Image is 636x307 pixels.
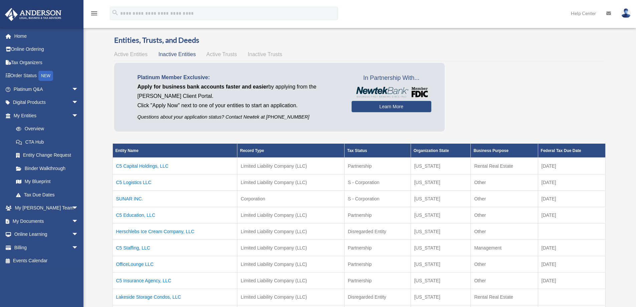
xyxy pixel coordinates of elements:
[5,43,88,56] a: Online Ordering
[38,71,53,81] div: NEW
[5,83,88,96] a: Platinum Q&Aarrow_drop_down
[9,188,85,201] a: Tax Due Dates
[538,256,605,272] td: [DATE]
[344,223,411,240] td: Disregarded Entity
[138,101,342,110] p: Click "Apply Now" next to one of your entities to start an application.
[114,35,604,45] h3: Entities, Trusts, and Deeds
[5,69,88,83] a: Order StatusNEW
[5,214,88,228] a: My Documentsarrow_drop_down
[411,256,471,272] td: [US_STATE]
[411,223,471,240] td: [US_STATE]
[344,174,411,190] td: S - Corporation
[114,51,148,57] span: Active Entities
[538,207,605,223] td: [DATE]
[237,207,345,223] td: Limited Liability Company (LLC)
[344,240,411,256] td: Partnership
[72,83,85,96] span: arrow_drop_down
[113,190,237,207] td: SUNAR INC.
[90,12,98,17] a: menu
[237,174,345,190] td: Limited Liability Company (LLC)
[237,190,345,207] td: Corporation
[344,158,411,174] td: Partnership
[352,101,431,112] a: Learn More
[5,201,88,215] a: My [PERSON_NAME] Teamarrow_drop_down
[471,207,538,223] td: Other
[113,223,237,240] td: Herschlebs Ice Cream Company, LLC
[538,158,605,174] td: [DATE]
[138,113,342,121] p: Questions about your application status? Contact Newtek at [PHONE_NUMBER]
[471,174,538,190] td: Other
[113,174,237,190] td: C5 Logistics LLC
[5,241,88,254] a: Billingarrow_drop_down
[621,8,631,18] img: User Pic
[344,144,411,158] th: Tax Status
[5,109,85,122] a: My Entitiesarrow_drop_down
[411,144,471,158] th: Organization State
[538,174,605,190] td: [DATE]
[248,51,282,57] span: Inactive Trusts
[344,190,411,207] td: S - Corporation
[471,272,538,289] td: Other
[9,162,85,175] a: Binder Walkthrough
[411,190,471,207] td: [US_STATE]
[471,158,538,174] td: Rental Real Estate
[112,9,119,16] i: search
[411,240,471,256] td: [US_STATE]
[471,256,538,272] td: Other
[411,174,471,190] td: [US_STATE]
[5,29,88,43] a: Home
[471,190,538,207] td: Other
[113,272,237,289] td: C5 Insurance Agency, LLC
[355,87,428,98] img: NewtekBankLogoSM.png
[113,158,237,174] td: C5 Capital Holdings, LLC
[72,228,85,242] span: arrow_drop_down
[411,158,471,174] td: [US_STATE]
[138,73,342,82] p: Platinum Member Exclusive:
[5,254,88,268] a: Events Calendar
[113,240,237,256] td: C5 Staffing, LLC
[237,144,345,158] th: Record Type
[113,289,237,305] td: Lakeside Storage Condos, LLC
[3,8,63,21] img: Anderson Advisors Platinum Portal
[344,272,411,289] td: Partnership
[411,272,471,289] td: [US_STATE]
[113,144,237,158] th: Entity Name
[471,223,538,240] td: Other
[72,214,85,228] span: arrow_drop_down
[538,190,605,207] td: [DATE]
[5,228,88,241] a: Online Learningarrow_drop_down
[9,135,85,149] a: CTA Hub
[158,51,196,57] span: Inactive Entities
[237,158,345,174] td: Limited Liability Company (LLC)
[344,256,411,272] td: Partnership
[538,144,605,158] th: Federal Tax Due Date
[9,122,82,136] a: Overview
[344,207,411,223] td: Partnership
[72,96,85,110] span: arrow_drop_down
[237,240,345,256] td: Limited Liability Company (LLC)
[90,9,98,17] i: menu
[5,96,88,109] a: Digital Productsarrow_drop_down
[206,51,237,57] span: Active Trusts
[471,144,538,158] th: Business Purpose
[237,223,345,240] td: Limited Liability Company (LLC)
[237,289,345,305] td: Limited Liability Company (LLC)
[72,201,85,215] span: arrow_drop_down
[411,289,471,305] td: [US_STATE]
[344,289,411,305] td: Disregarded Entity
[9,149,85,162] a: Entity Change Request
[9,175,85,188] a: My Blueprint
[113,207,237,223] td: C5 Education, LLC
[113,256,237,272] td: OfficeLounge LLC
[471,289,538,305] td: Rental Real Estate
[72,241,85,255] span: arrow_drop_down
[538,240,605,256] td: [DATE]
[138,84,268,90] span: Apply for business bank accounts faster and easier
[138,82,342,101] p: by applying from the [PERSON_NAME] Client Portal.
[471,240,538,256] td: Management
[352,73,431,84] span: In Partnership With...
[237,272,345,289] td: Limited Liability Company (LLC)
[538,272,605,289] td: [DATE]
[237,256,345,272] td: Limited Liability Company (LLC)
[5,56,88,69] a: Tax Organizers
